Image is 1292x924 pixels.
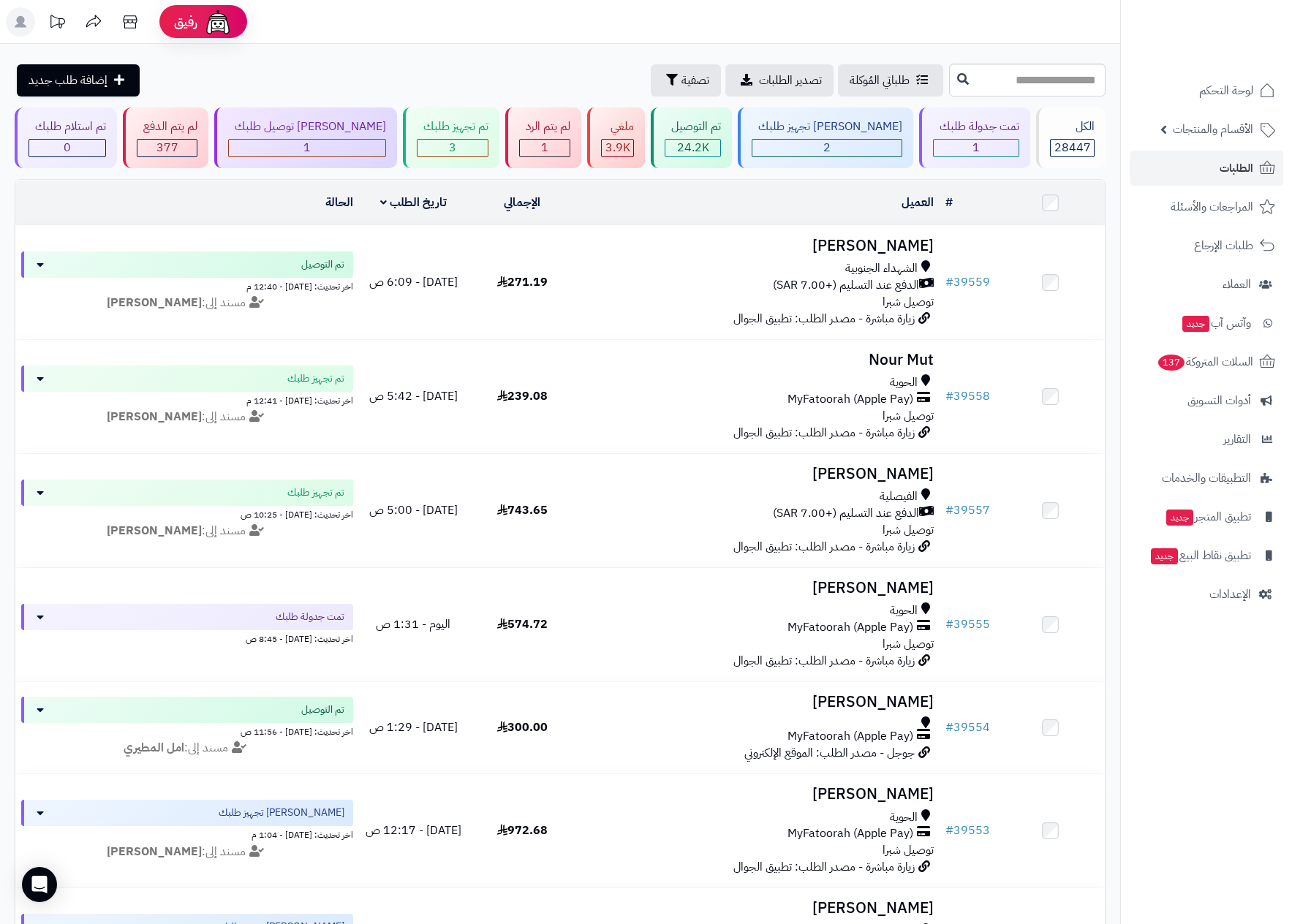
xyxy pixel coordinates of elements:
span: اليوم - 1:31 ص [376,616,450,633]
span: زيارة مباشرة - مصدر الطلب: تطبيق الجوال [733,424,915,442]
a: الطلبات [1130,151,1283,186]
span: الأقسام والمنتجات [1173,119,1253,140]
span: 2 [823,139,831,156]
div: اخر تحديث: [DATE] - 1:04 م [21,826,353,841]
a: طلباتي المُوكلة [838,64,943,96]
span: توصيل شبرا [883,841,934,859]
a: [PERSON_NAME] تجهيز طلبك 2 [735,107,916,168]
span: 1 [303,139,311,156]
div: مسند إلى: [10,523,364,539]
a: إضافة طلب جديد [17,64,140,96]
button: تصفية [651,64,721,96]
span: توصيل شبرا [883,407,934,425]
span: لوحة التحكم [1199,80,1253,101]
span: العملاء [1223,274,1251,295]
a: تاريخ الطلب [380,194,447,211]
div: لم يتم الرد [519,118,570,135]
span: # [945,387,953,405]
span: الدفع عند التسليم (+7.00 SAR) [773,505,919,522]
span: المراجعات والأسئلة [1171,197,1253,217]
a: التقارير [1130,422,1283,457]
div: لم يتم الدفع [137,118,197,135]
span: جديد [1166,510,1193,526]
span: تطبيق المتجر [1165,507,1251,527]
strong: [PERSON_NAME] [107,408,202,425]
span: MyFatoorah (Apple Pay) [787,619,913,636]
h3: [PERSON_NAME] [583,786,934,803]
div: 2 [752,140,902,156]
span: تم تجهيز طلبك [287,485,344,500]
span: التقارير [1223,429,1251,450]
span: الدفع عند التسليم (+7.00 SAR) [773,277,919,294]
span: توصيل شبرا [883,521,934,539]
span: أدوات التسويق [1187,390,1251,411]
span: زيارة مباشرة - مصدر الطلب: تطبيق الجوال [733,310,915,327]
span: تطبيق نقاط البيع [1149,545,1251,566]
img: ai-face.png [203,7,233,37]
div: [PERSON_NAME] توصيل طلبك [228,118,386,135]
div: 3 [418,140,488,156]
span: الحوية [890,602,918,619]
span: 239.08 [497,387,548,405]
span: # [945,616,953,633]
a: الحالة [325,194,353,211]
span: [DATE] - 12:17 ص [366,822,461,839]
span: جديد [1182,316,1209,332]
span: 3.9K [605,139,630,156]
span: زيارة مباشرة - مصدر الطلب: تطبيق الجوال [733,858,915,876]
span: توصيل شبرا [883,635,934,653]
a: لوحة التحكم [1130,73,1283,108]
span: 28447 [1054,139,1091,156]
strong: امل المطيري [124,739,184,757]
span: 743.65 [497,501,548,519]
a: # [945,194,953,211]
a: #39557 [945,501,990,519]
a: تحديثات المنصة [39,7,75,40]
strong: [PERSON_NAME] [107,522,202,539]
div: تم التوصيل [665,118,721,135]
span: MyFatoorah (Apple Pay) [787,728,913,745]
div: 1 [934,140,1019,156]
h3: [PERSON_NAME] [583,238,934,254]
a: تمت جدولة طلبك 1 [916,107,1033,168]
img: logo-2.png [1193,39,1278,70]
a: طلبات الإرجاع [1130,228,1283,263]
div: 0 [29,140,105,156]
div: 24182 [665,140,720,156]
a: السلات المتروكة137 [1130,344,1283,379]
h3: [PERSON_NAME] [583,466,934,482]
a: العملاء [1130,267,1283,302]
a: العميل [902,194,934,211]
span: جديد [1151,548,1178,564]
div: 1 [520,140,570,156]
a: لم يتم الدفع 377 [120,107,211,168]
div: 1 [229,140,385,156]
div: 3880 [602,140,633,156]
span: تصدير الطلبات [759,72,822,89]
span: [DATE] - 1:29 ص [369,719,458,736]
span: الحوية [890,809,918,826]
span: 972.68 [497,822,548,839]
a: تم استلام طلبك 0 [12,107,120,168]
a: تم تجهيز طلبك 3 [400,107,502,168]
span: زيارة مباشرة - مصدر الطلب: تطبيق الجوال [733,652,915,670]
span: # [945,822,953,839]
div: مسند إلى: [10,740,364,757]
span: [DATE] - 5:42 ص [369,387,458,405]
span: تم التوصيل [301,257,344,272]
span: الطلبات [1220,158,1253,178]
div: الكل [1050,118,1095,135]
div: مسند إلى: [10,409,364,425]
span: توصيل شبرا [883,293,934,311]
div: ملغي [601,118,634,135]
span: 271.19 [497,273,548,291]
div: مسند إلى: [10,295,364,311]
span: تصفية [681,72,709,89]
a: تم التوصيل 24.2K [648,107,735,168]
strong: [PERSON_NAME] [107,294,202,311]
div: 377 [137,140,197,156]
span: 1 [541,139,548,156]
span: الفيصلية [880,488,918,505]
span: 24.2K [677,139,709,156]
div: [PERSON_NAME] تجهيز طلبك [752,118,902,135]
